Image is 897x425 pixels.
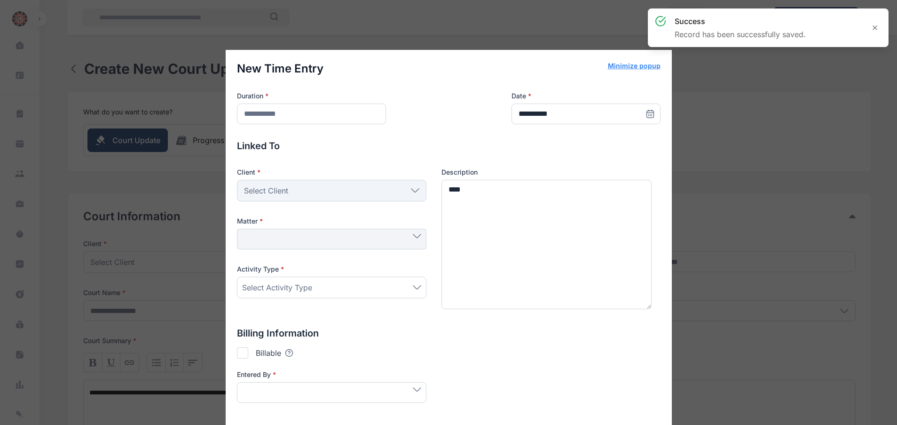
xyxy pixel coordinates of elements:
span: Select Client [244,185,288,196]
p: Client [237,168,426,177]
label: Duration [237,91,386,101]
h3: success [675,16,806,27]
span: Select Activity Type [242,282,312,293]
span: Entered By [237,370,276,379]
span: Activity Type [237,265,284,274]
button: Minimize popup [608,61,661,71]
span: Matter [237,217,263,226]
p: New Time Entry [237,61,323,76]
p: Billable [256,347,281,359]
p: Billing Information [237,327,661,340]
p: Linked To [237,139,661,152]
label: Description [441,168,653,177]
label: Date [511,91,661,101]
p: Record has been successfully saved. [675,29,806,40]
